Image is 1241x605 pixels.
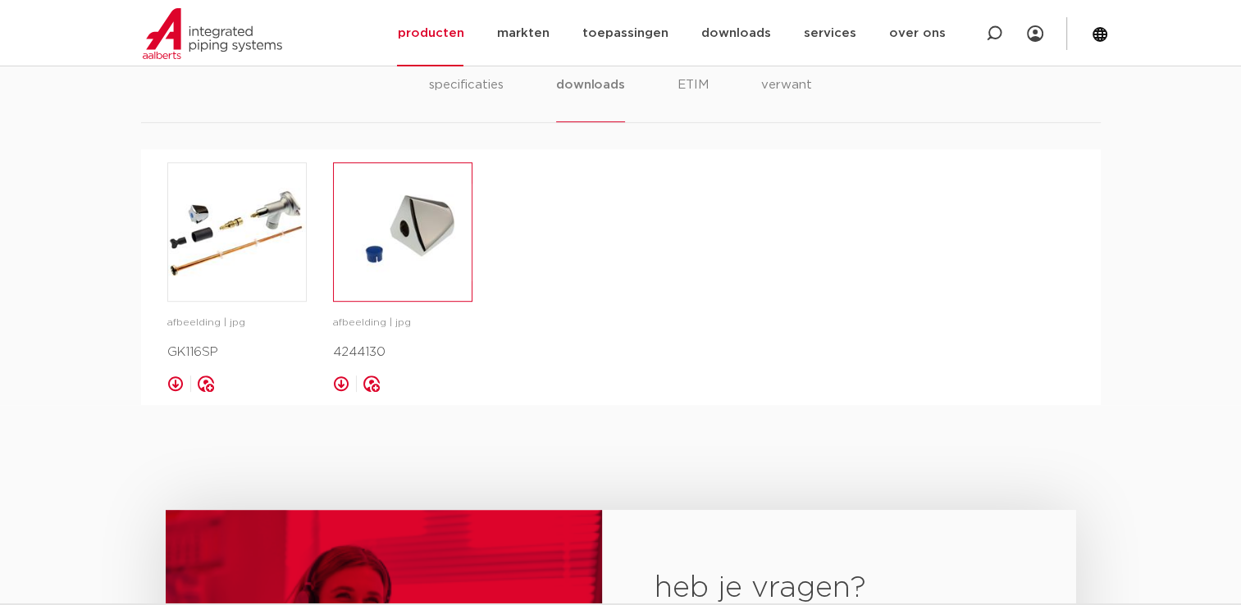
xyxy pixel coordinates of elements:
[167,162,307,302] a: image for GK116SP
[429,75,504,122] li: specificaties
[761,75,812,122] li: verwant
[168,163,306,301] img: image for GK116SP
[556,75,624,122] li: downloads
[333,315,472,331] p: afbeelding | jpg
[333,162,472,302] a: image for 4244130
[167,343,307,362] p: GK116SP
[678,75,709,122] li: ETIM
[333,343,472,362] p: 4244130
[334,163,472,301] img: image for 4244130
[167,315,307,331] p: afbeelding | jpg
